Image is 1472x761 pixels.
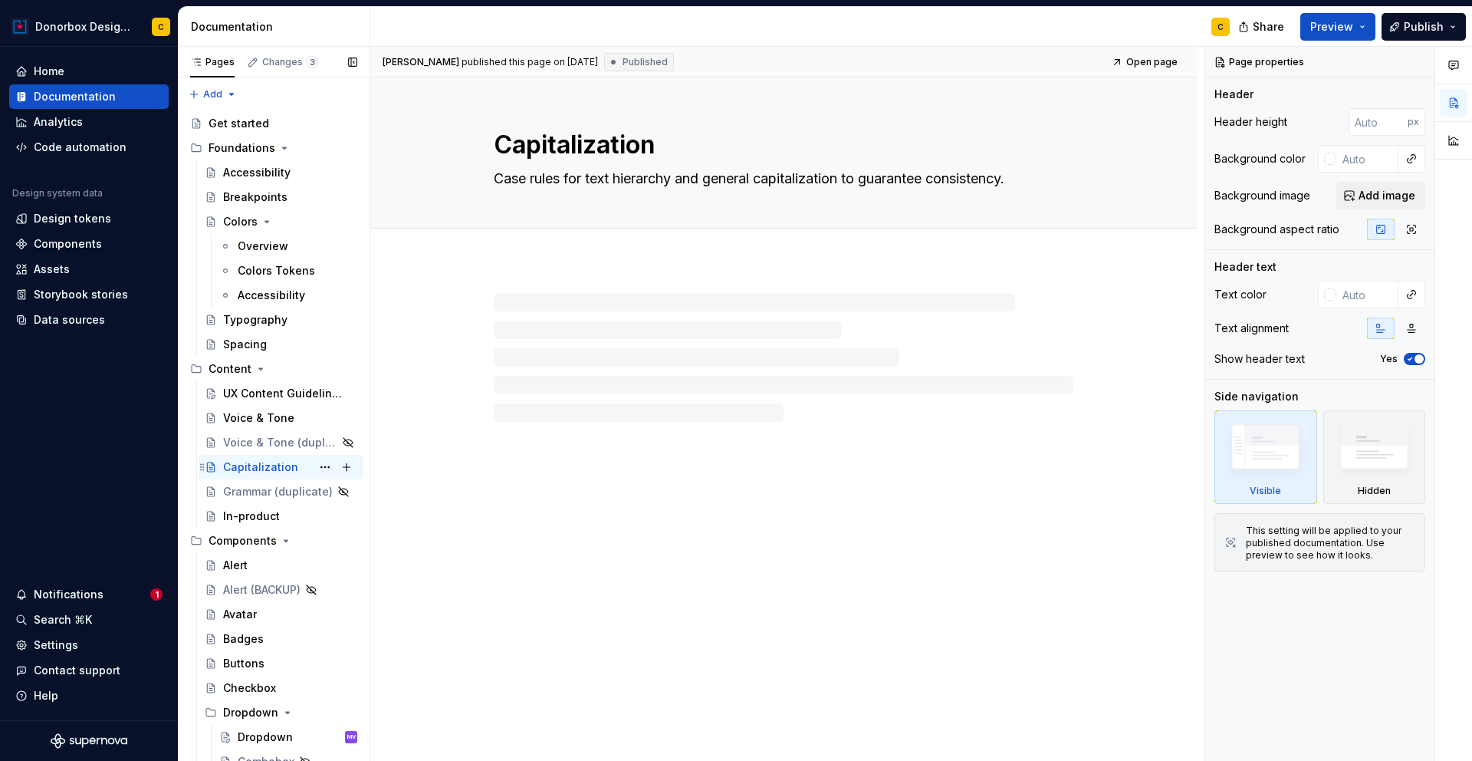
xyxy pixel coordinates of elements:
[184,529,363,553] div: Components
[306,56,318,68] span: 3
[34,612,92,628] div: Search ⌘K
[9,282,169,307] a: Storybook stories
[199,455,363,479] a: Capitalization
[1336,182,1425,209] button: Add image
[491,127,1070,163] textarea: Capitalization
[9,633,169,657] a: Settings
[1408,116,1419,128] p: px
[9,582,169,607] button: Notifications1
[223,214,258,229] div: Colors
[238,239,288,254] div: Overview
[199,676,363,700] a: Checkbox
[223,410,294,426] div: Voice & Tone
[199,406,363,430] a: Voice & Tone
[1382,13,1466,41] button: Publish
[199,185,363,209] a: Breakpoints
[1214,321,1289,336] div: Text alignment
[1300,13,1375,41] button: Preview
[223,582,301,598] div: Alert (BACKUP)
[51,733,127,749] svg: Supernova Logo
[223,656,264,671] div: Buttons
[184,357,363,381] div: Content
[34,587,103,602] div: Notifications
[199,381,363,406] a: UX Content Guidelines
[223,607,257,622] div: Avatar
[223,386,342,401] div: UX Content Guidelines
[158,21,164,33] div: C
[9,59,169,84] a: Home
[34,262,70,277] div: Assets
[1380,353,1398,365] label: Yes
[3,10,175,43] button: Donorbox Design SystemC
[199,430,363,455] a: Voice & Tone (duplicate)
[9,684,169,708] button: Help
[223,558,248,573] div: Alert
[1214,87,1253,102] div: Header
[1107,51,1184,73] a: Open page
[34,140,127,155] div: Code automation
[199,332,363,357] a: Spacing
[184,111,363,136] a: Get started
[9,232,169,256] a: Components
[1310,19,1353,35] span: Preview
[1214,410,1317,504] div: Visible
[203,88,222,100] span: Add
[1253,19,1284,35] span: Share
[223,337,267,352] div: Spacing
[1214,389,1299,404] div: Side navigation
[9,110,169,134] a: Analytics
[199,479,363,504] a: Grammar (duplicate)
[150,588,163,601] span: 1
[491,166,1070,191] textarea: Case rules for text hierarchy and general capitalization to guarantee consistency.
[462,56,598,68] div: published this page on [DATE]
[347,730,356,745] div: MV
[1126,56,1178,68] span: Open page
[11,18,29,36] img: 17077652-375b-4f2c-92b0-528c72b71ea0.png
[199,578,363,602] a: Alert (BACKUP)
[1359,188,1415,203] span: Add image
[223,484,333,499] div: Grammar (duplicate)
[1246,525,1415,562] div: This setting will be applied to your published documentation. Use preview to see how it looks.
[1214,222,1339,237] div: Background aspect ratio
[238,730,293,745] div: Dropdown
[199,553,363,578] a: Alert
[1230,13,1294,41] button: Share
[223,509,280,524] div: In-product
[1214,351,1305,367] div: Show header text
[191,19,363,35] div: Documentation
[1336,281,1398,308] input: Auto
[223,435,337,450] div: Voice & Tone (duplicate)
[35,19,133,35] div: Donorbox Design System
[209,361,251,377] div: Content
[34,287,128,302] div: Storybook stories
[9,84,169,109] a: Documentation
[34,89,116,104] div: Documentation
[238,288,305,303] div: Accessibility
[9,308,169,332] a: Data sources
[199,627,363,651] a: Badges
[34,312,105,328] div: Data sources
[199,700,363,725] div: Dropdown
[190,56,235,68] div: Pages
[34,114,83,130] div: Analytics
[209,116,269,131] div: Get started
[213,283,363,308] a: Accessibility
[1250,485,1281,497] div: Visible
[9,135,169,160] a: Code automation
[184,84,242,105] button: Add
[199,651,363,676] a: Buttons
[199,308,363,332] a: Typography
[1358,485,1391,497] div: Hidden
[223,312,287,328] div: Typography
[223,460,298,475] div: Capitalization
[34,64,64,79] div: Home
[9,658,169,683] button: Contact support
[1214,188,1310,203] div: Background image
[1214,151,1306,166] div: Background color
[199,602,363,627] a: Avatar
[223,189,287,205] div: Breakpoints
[223,165,291,180] div: Accessibility
[9,608,169,632] button: Search ⌘K
[223,680,276,696] div: Checkbox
